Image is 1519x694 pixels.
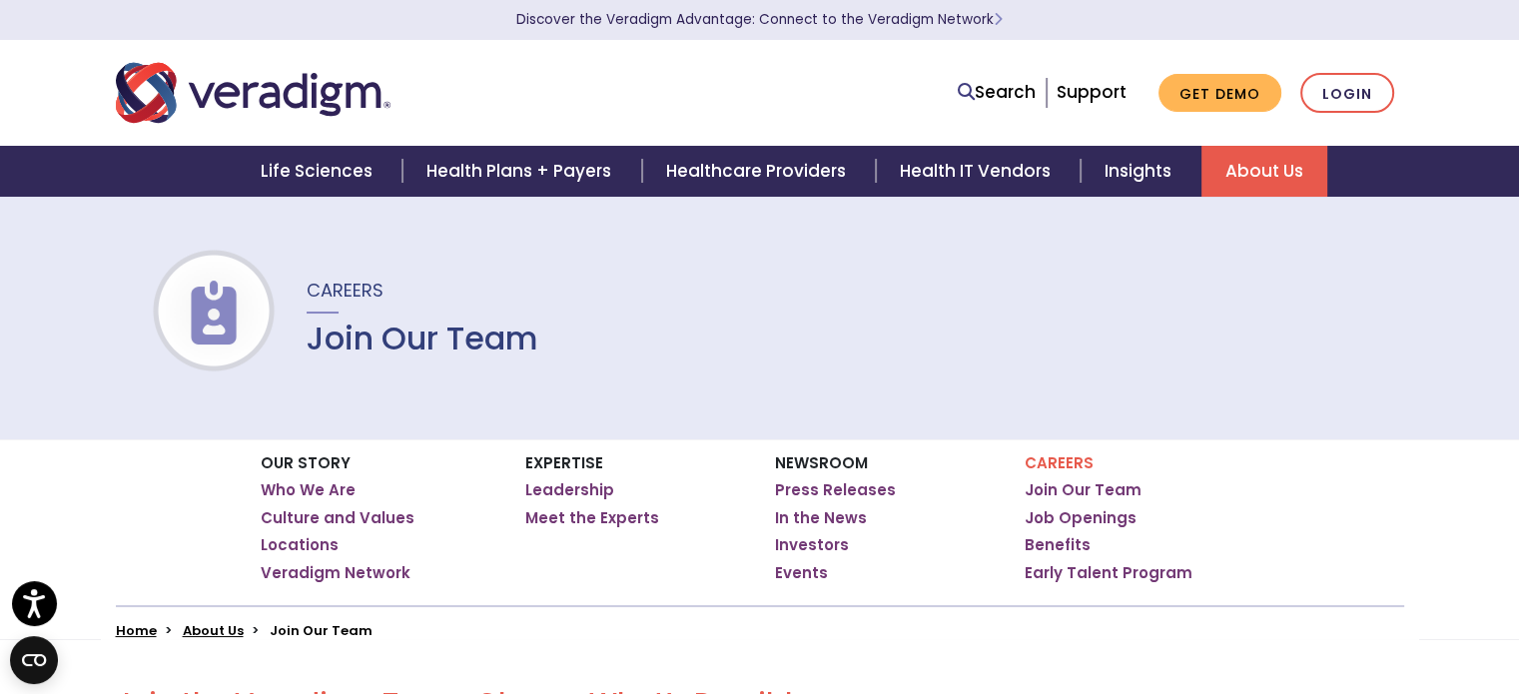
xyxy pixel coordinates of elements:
a: Early Talent Program [1025,563,1192,583]
h1: Join Our Team [307,320,538,357]
a: Locations [261,535,339,555]
a: Events [775,563,828,583]
a: About Us [1201,146,1327,197]
a: Veradigm Network [261,563,410,583]
a: Who We Are [261,480,356,500]
a: Benefits [1025,535,1091,555]
a: Home [116,621,157,640]
a: Meet the Experts [525,508,659,528]
a: Health IT Vendors [876,146,1081,197]
a: In the News [775,508,867,528]
a: Job Openings [1025,508,1137,528]
span: Careers [307,278,383,303]
a: Culture and Values [261,508,414,528]
a: Health Plans + Payers [402,146,641,197]
a: Investors [775,535,849,555]
a: Get Demo [1158,74,1281,113]
a: Leadership [525,480,614,500]
a: Insights [1081,146,1201,197]
button: Open CMP widget [10,636,58,684]
a: Search [958,79,1036,106]
a: About Us [183,621,244,640]
a: Login [1300,73,1394,114]
span: Learn More [994,10,1003,29]
a: Life Sciences [237,146,402,197]
img: Veradigm logo [116,60,390,126]
a: Healthcare Providers [642,146,876,197]
a: Press Releases [775,480,896,500]
a: Support [1057,80,1127,104]
a: Join Our Team [1025,480,1141,500]
a: Discover the Veradigm Advantage: Connect to the Veradigm NetworkLearn More [516,10,1003,29]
